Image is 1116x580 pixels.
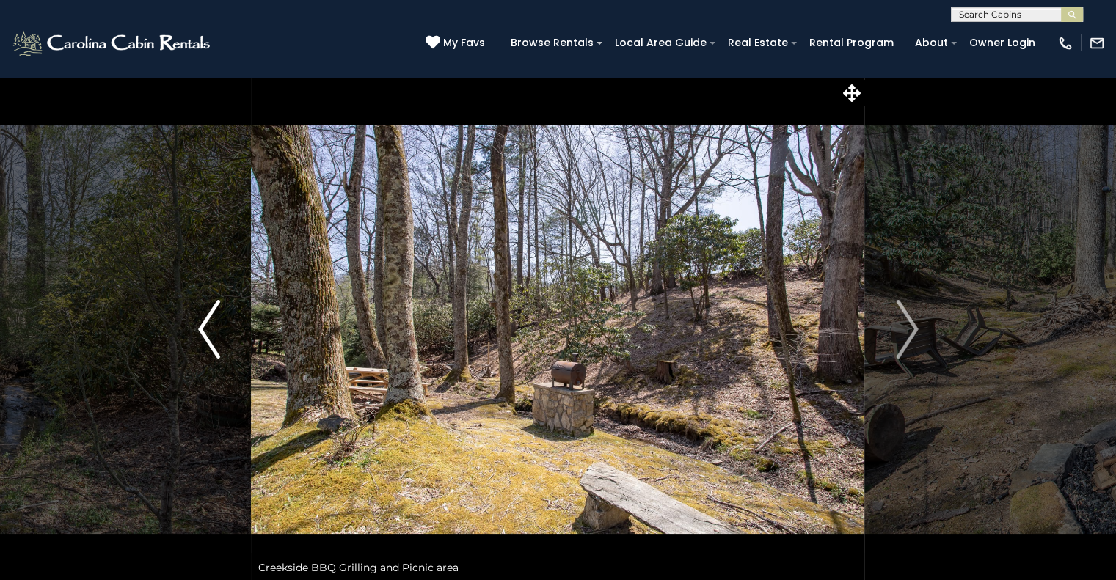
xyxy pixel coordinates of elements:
[11,29,214,58] img: White-1-2.png
[608,32,714,54] a: Local Area Guide
[426,35,489,51] a: My Favs
[802,32,901,54] a: Rental Program
[443,35,485,51] span: My Favs
[1089,35,1105,51] img: mail-regular-white.png
[896,300,918,359] img: arrow
[908,32,955,54] a: About
[503,32,601,54] a: Browse Rentals
[198,300,220,359] img: arrow
[962,32,1043,54] a: Owner Login
[1057,35,1073,51] img: phone-regular-white.png
[721,32,795,54] a: Real Estate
